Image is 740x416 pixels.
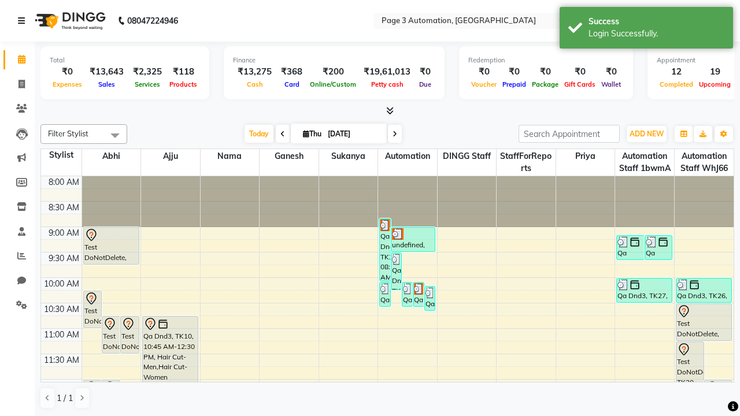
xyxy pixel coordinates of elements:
[645,236,672,259] div: Qa Dnd3, TK24, 09:10 AM-09:40 AM, Hair Cut By Expert-Men
[499,65,529,79] div: ₹0
[617,278,672,302] div: Qa Dnd3, TK27, 10:00 AM-10:30 AM, Hair cut Below 12 years (Boy)
[166,65,200,79] div: ₹118
[438,149,497,164] span: DINGG Staff
[127,5,178,37] b: 08047224946
[41,149,82,161] div: Stylist
[42,380,82,392] div: 12:00 PM
[233,65,276,79] div: ₹13,275
[413,283,423,306] div: Qa Dnd3, TK28, 10:05 AM-10:35 AM, Hair cut Below 12 years (Boy)
[391,228,435,251] div: undefined, TK21, 09:00 AM-09:30 AM, Hair cut Below 12 years (Boy)
[48,129,88,138] span: Filter Stylist
[50,80,85,88] span: Expenses
[300,129,324,138] span: Thu
[324,125,382,143] input: 2025-10-02
[529,80,561,88] span: Package
[244,80,266,88] span: Cash
[402,283,412,306] div: Qa Dnd3, TK30, 10:05 AM-10:35 AM, Hair cut Below 12 years (Boy)
[82,149,141,164] span: Abhi
[29,5,109,37] img: logo
[425,287,435,310] div: Qa Dnd3, TK31, 10:10 AM-10:40 AM, Hair cut Below 12 years (Boy)
[95,80,118,88] span: Sales
[141,149,200,164] span: Ajju
[696,65,734,79] div: 19
[368,80,406,88] span: Petty cash
[519,125,620,143] input: Search Appointment
[696,80,734,88] span: Upcoming
[497,149,556,176] span: StaffForReports
[102,317,120,353] div: Test DoNotDelete, TK04, 10:45 AM-11:30 AM, Hair Cut-Men
[598,80,624,88] span: Wallet
[84,291,101,328] div: Test DoNotDelete, TK11, 10:15 AM-11:00 AM, Hair Cut-Men
[415,65,435,79] div: ₹0
[676,304,732,340] div: Test DoNotDelete, TK20, 10:30 AM-11:15 AM, Hair Cut-Men
[245,125,273,143] span: Today
[468,80,499,88] span: Voucher
[50,65,85,79] div: ₹0
[468,55,624,65] div: Redemption
[84,228,139,264] div: Test DoNotDelete, TK14, 09:00 AM-09:45 AM, Hair Cut-Men
[615,149,674,176] span: Automation Staff 1bwmA
[276,65,307,79] div: ₹368
[627,126,667,142] button: ADD NEW
[556,149,615,164] span: Priya
[85,65,128,79] div: ₹13,643
[307,80,359,88] span: Online/Custom
[561,65,598,79] div: ₹0
[561,80,598,88] span: Gift Cards
[378,149,437,164] span: Automation
[121,317,138,353] div: Test DoNotDelete, TK16, 10:45 AM-11:30 AM, Hair Cut-Men
[589,16,724,28] div: Success
[676,278,732,302] div: Qa Dnd3, TK26, 10:00 AM-10:30 AM, Hair cut Below 12 years (Boy)
[380,283,390,306] div: Qa Dnd3, TK29, 10:05 AM-10:35 AM, Hair cut Below 12 years (Boy)
[46,176,82,188] div: 8:00 AM
[42,278,82,290] div: 10:00 AM
[46,202,82,214] div: 8:30 AM
[391,253,401,289] div: Qa Dnd3, TK25, 09:30 AM-10:15 AM, Hair Cut-Men
[282,80,302,88] span: Card
[598,65,624,79] div: ₹0
[657,80,696,88] span: Completed
[416,80,434,88] span: Due
[166,80,200,88] span: Products
[143,317,198,404] div: Qa Dnd3, TK10, 10:45 AM-12:30 PM, Hair Cut-Men,Hair Cut-Women
[46,227,82,239] div: 9:00 AM
[589,28,724,40] div: Login Successfully.
[42,354,82,366] div: 11:30 AM
[233,55,435,65] div: Finance
[676,342,704,391] div: Test DoNotDelete, TK20, 11:15 AM-12:15 PM, Hair Cut-Women
[307,65,359,79] div: ₹200
[617,236,644,259] div: Qa Dnd3, TK23, 09:10 AM-09:40 AM, Hair cut Below 12 years (Boy)
[46,252,82,265] div: 9:30 AM
[359,65,415,79] div: ₹19,61,013
[630,129,664,138] span: ADD NEW
[132,80,163,88] span: Services
[42,329,82,341] div: 11:00 AM
[57,392,73,404] span: 1 / 1
[260,149,319,164] span: Ganesh
[468,65,499,79] div: ₹0
[42,303,82,315] div: 10:30 AM
[657,65,696,79] div: 12
[201,149,260,164] span: Nama
[128,65,166,79] div: ₹2,325
[319,149,378,164] span: Sukanya
[380,219,390,281] div: Qa Dnd3, TK22, 08:50 AM-10:05 AM, Hair Cut By Expert-Men,Hair Cut-Men
[50,55,200,65] div: Total
[675,149,734,176] span: Automation Staff WhJ66
[499,80,529,88] span: Prepaid
[529,65,561,79] div: ₹0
